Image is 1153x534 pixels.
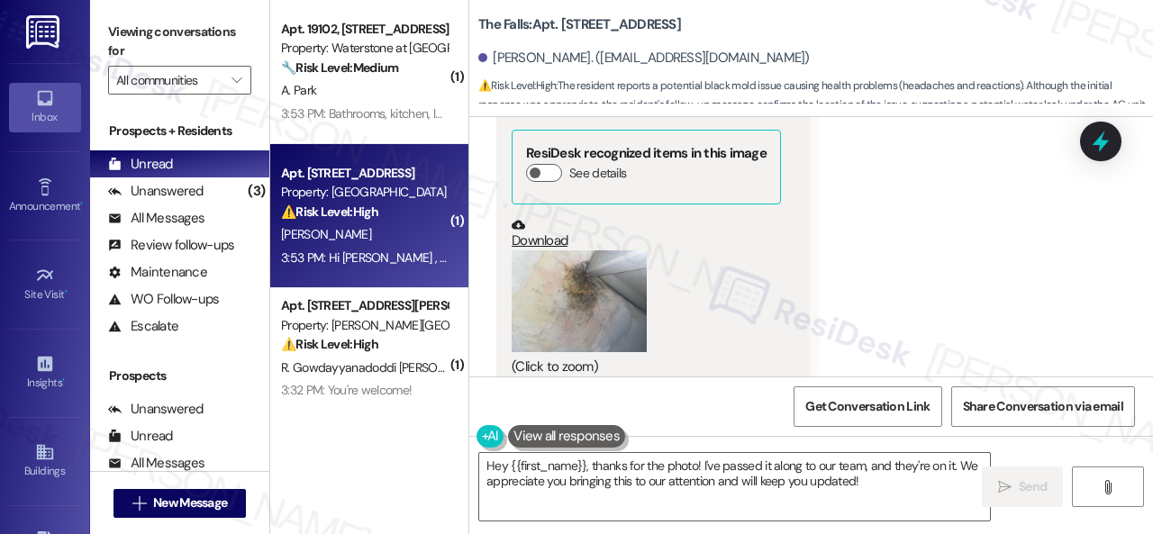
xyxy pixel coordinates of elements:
div: 3:32 PM: You're welcome! [281,382,412,398]
div: Property: Waterstone at [GEOGRAPHIC_DATA] [281,39,448,58]
i:  [132,496,146,511]
a: Inbox [9,83,81,131]
button: Get Conversation Link [794,386,941,427]
a: Buildings [9,437,81,485]
a: Download [512,218,781,249]
a: Site Visit • [9,260,81,309]
input: All communities [116,66,222,95]
span: Get Conversation Link [805,397,930,416]
div: All Messages [108,209,204,228]
div: 3:53 PM: Bathrooms, kitchen, laundry room [281,105,503,122]
div: Prospects + Residents [90,122,269,140]
span: Share Conversation via email [963,397,1123,416]
label: Viewing conversations for [108,18,251,66]
button: Zoom image [512,250,647,352]
div: Unanswered [108,400,204,419]
div: Apt. 19102, [STREET_ADDRESS][PERSON_NAME] [281,20,448,39]
div: Apt. [STREET_ADDRESS][PERSON_NAME] [281,296,448,315]
span: • [65,285,68,298]
strong: 🔧 Risk Level: Medium [281,59,398,76]
b: The Falls: Apt. [STREET_ADDRESS] [478,15,681,34]
div: Review follow-ups [108,236,234,255]
div: Unanswered [108,182,204,201]
div: Apt. [STREET_ADDRESS] [281,164,448,183]
div: Archived on [DATE] [279,402,449,424]
span: : The resident reports a potential black mold issue causing health problems (headaches and reacti... [478,77,1153,134]
div: Property: [PERSON_NAME][GEOGRAPHIC_DATA] [281,316,448,335]
div: (3) [243,177,269,205]
a: Insights • [9,348,81,397]
div: WO Follow-ups [108,290,219,309]
div: Property: [GEOGRAPHIC_DATA] [281,183,448,202]
div: Escalate [108,317,178,336]
span: A. Park [281,82,316,98]
i:  [1101,480,1114,494]
label: See details [569,164,626,183]
div: Prospects [90,367,269,385]
span: Send [1019,477,1047,496]
strong: ⚠️ Risk Level: High [281,204,378,220]
button: Send [982,466,1063,507]
span: [PERSON_NAME] [281,226,371,242]
div: All Messages [108,454,204,473]
div: Maintenance [108,263,207,282]
button: New Message [113,489,247,518]
strong: ⚠️ Risk Level: High [281,336,378,352]
div: Unread [108,427,173,446]
span: New Message [153,493,227,512]
textarea: Hey {{first_name}}, thanks for the photo! I've passed it along to our team, and they're on it. We... [479,453,990,520]
span: R. Gowdayyanadoddi [PERSON_NAME] [281,359,494,376]
span: • [62,374,65,386]
i:  [232,73,241,87]
button: Share Conversation via email [951,386,1135,427]
b: ResiDesk recognized items in this image [526,144,767,162]
strong: ⚠️ Risk Level: High [478,78,556,93]
img: ResiDesk Logo [26,15,63,49]
span: • [80,197,83,210]
i:  [998,480,1012,494]
div: [PERSON_NAME]. ([EMAIL_ADDRESS][DOMAIN_NAME]) [478,49,810,68]
div: (Click to zoom) [512,358,781,376]
div: Unread [108,155,173,174]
